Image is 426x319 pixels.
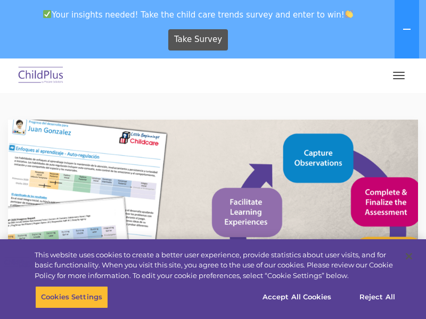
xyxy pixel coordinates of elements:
[35,286,108,308] button: Cookies Settings
[16,63,66,88] img: ChildPlus by Procare Solutions
[344,286,411,308] button: Reject All
[174,30,222,49] span: Take Survey
[35,250,396,281] div: This website uses cookies to create a better user experience, provide statistics about user visit...
[257,286,337,308] button: Accept All Cookies
[4,4,392,25] span: Your insights needed! Take the child care trends survey and enter to win!
[43,10,51,18] img: ✅
[345,10,353,18] img: 👏
[397,245,421,268] button: Close
[168,29,228,51] a: Take Survey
